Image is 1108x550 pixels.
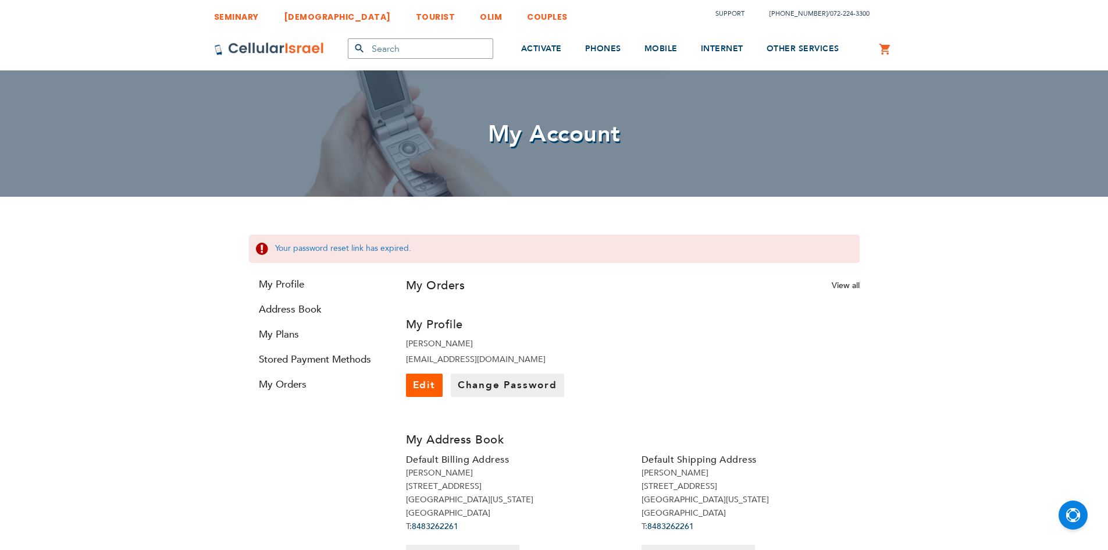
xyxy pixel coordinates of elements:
span: My Account [488,118,621,150]
a: Address Book [249,303,389,316]
a: INTERNET [701,27,743,71]
span: OTHER SERVICES [767,43,839,54]
a: OLIM [480,3,502,24]
a: 8483262261 [412,521,458,532]
h4: Default Billing Address [406,453,624,466]
a: 8483262261 [647,521,694,532]
span: ACTIVATE [521,43,562,54]
a: ACTIVATE [521,27,562,71]
a: MOBILE [644,27,678,71]
a: My Orders [249,378,389,391]
span: INTERNET [701,43,743,54]
a: View all [832,280,860,291]
div: Your password reset link has expired. [249,235,860,263]
a: 072-224-3300 [830,9,870,18]
li: / [758,5,870,22]
a: SEMINARY [214,3,259,24]
a: Stored Payment Methods [249,353,389,366]
address: [PERSON_NAME] [STREET_ADDRESS] [GEOGRAPHIC_DATA][US_STATE] [GEOGRAPHIC_DATA] T: [642,466,860,533]
a: TOURIST [416,3,455,24]
address: [PERSON_NAME] [STREET_ADDRESS] [GEOGRAPHIC_DATA][US_STATE] [GEOGRAPHIC_DATA] T: [406,466,624,533]
input: Search [348,38,493,59]
a: [DEMOGRAPHIC_DATA] [284,3,391,24]
span: PHONES [585,43,621,54]
a: COUPLES [527,3,568,24]
span: My Address Book [406,432,504,448]
img: Cellular Israel Logo [214,42,325,56]
h3: My Profile [406,317,624,332]
a: Change Password [451,374,564,397]
a: Support [715,9,744,18]
a: Edit [406,374,443,397]
span: Edit [413,378,436,392]
span: MOBILE [644,43,678,54]
a: PHONES [585,27,621,71]
a: My Profile [249,278,389,291]
h3: My Orders [406,278,465,293]
a: OTHER SERVICES [767,27,839,71]
h4: Default Shipping Address [642,453,860,466]
li: [EMAIL_ADDRESS][DOMAIN_NAME] [406,354,624,365]
a: [PHONE_NUMBER] [769,9,828,18]
a: My Plans [249,328,389,341]
li: [PERSON_NAME] [406,338,624,349]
